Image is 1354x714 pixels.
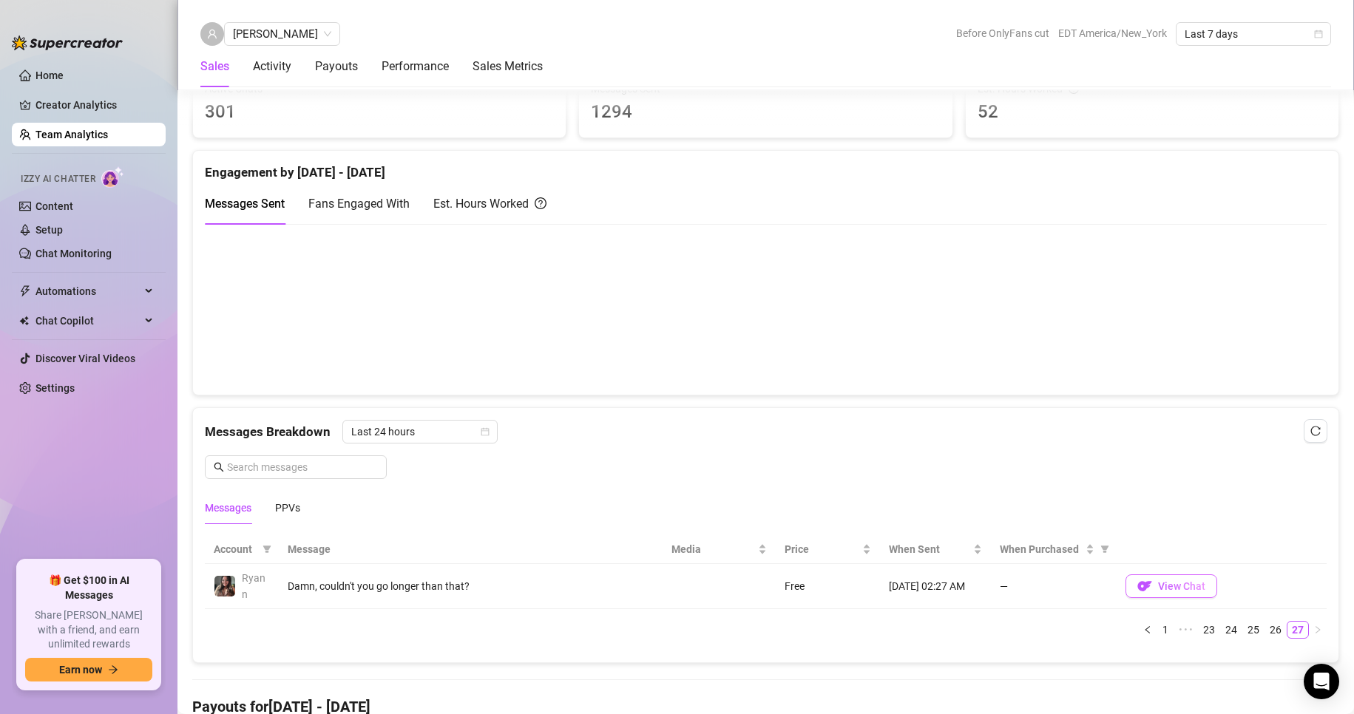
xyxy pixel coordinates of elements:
a: Chat Monitoring [35,248,112,259]
div: Sales Metrics [473,58,543,75]
li: 1 [1157,621,1174,639]
th: Price [776,535,879,564]
div: PPVs [275,500,300,516]
a: 24 [1221,622,1242,638]
span: filter [260,538,274,560]
button: right [1309,621,1327,639]
span: View Chat [1158,580,1205,592]
span: Izzy AI Chatter [21,172,95,186]
span: 1294 [591,98,940,126]
a: Team Analytics [35,129,108,140]
span: thunderbolt [19,285,31,297]
span: EDT America/New_York [1058,22,1167,44]
span: When Sent [889,541,970,557]
img: OF [1137,579,1152,594]
span: 🎁 Get $100 in AI Messages [25,574,152,602]
td: Free [776,564,879,609]
a: Discover Viral Videos [35,353,135,364]
a: Home [35,69,64,81]
span: Media [671,541,756,557]
button: OFView Chat [1125,574,1217,598]
span: Chat Copilot [35,309,141,333]
span: reload [1310,426,1321,436]
span: user [207,29,217,39]
img: logo-BBDzfeDw.svg [12,35,123,50]
li: 27 [1287,621,1309,639]
span: 52 [978,98,1327,126]
a: 26 [1265,622,1286,638]
button: Earn nowarrow-right [25,658,152,681]
span: 301 [205,98,554,126]
span: Last 7 days [1185,23,1322,45]
span: filter [1097,538,1112,560]
span: arrow-right [108,664,118,675]
div: Open Intercom Messenger [1304,664,1339,699]
span: Share [PERSON_NAME] with a friend, and earn unlimited rewards [25,608,152,652]
a: Setup [35,224,63,236]
td: [DATE] 02:27 AM [880,564,991,609]
div: Messages Breakdown [205,420,1327,443]
a: OFView Chat [1125,584,1217,596]
span: calendar [481,427,490,436]
span: ••• [1174,621,1198,639]
span: Before OnlyFans cut [956,22,1049,44]
td: — [991,564,1117,609]
span: Messages Sent [205,197,285,211]
img: Chat Copilot [19,316,29,326]
a: 23 [1199,622,1219,638]
div: Payouts [315,58,358,75]
li: 23 [1198,621,1220,639]
span: search [214,462,224,472]
li: 25 [1242,621,1265,639]
div: Activity [253,58,291,75]
th: When Sent [880,535,991,564]
span: Automations [35,279,141,303]
span: question-circle [535,194,546,213]
span: left [1143,625,1152,634]
span: Price [785,541,859,557]
th: When Purchased [991,535,1117,564]
th: Media [663,535,776,564]
li: 24 [1220,621,1242,639]
span: filter [263,545,271,554]
span: Earn now [59,664,102,676]
a: Content [35,200,73,212]
a: Creator Analytics [35,93,154,117]
span: filter [1100,545,1109,554]
span: Fans Engaged With [308,197,410,211]
li: 26 [1265,621,1287,639]
input: Search messages [227,459,378,475]
span: right [1313,625,1322,634]
img: Ryann [214,576,235,596]
div: Sales [200,58,229,75]
a: 25 [1243,622,1264,638]
a: 27 [1287,622,1308,638]
span: Last 24 hours [351,421,489,443]
th: Message [279,535,663,564]
a: 1 [1157,622,1174,638]
div: Est. Hours Worked [433,194,546,213]
div: Performance [382,58,449,75]
span: calendar [1314,30,1323,38]
span: Account [214,541,257,557]
div: Engagement by [DATE] - [DATE] [205,151,1327,183]
div: Damn, couldn't you go longer than that? [288,578,654,594]
a: Settings [35,382,75,394]
li: Next Page [1309,621,1327,639]
img: AI Chatter [101,166,124,188]
li: Previous Page [1139,621,1157,639]
button: left [1139,621,1157,639]
span: When Purchased [1000,541,1083,557]
div: Messages [205,500,251,516]
span: Ryann [242,572,265,600]
li: Previous 5 Pages [1174,621,1198,639]
span: Kristine faith [233,23,331,45]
